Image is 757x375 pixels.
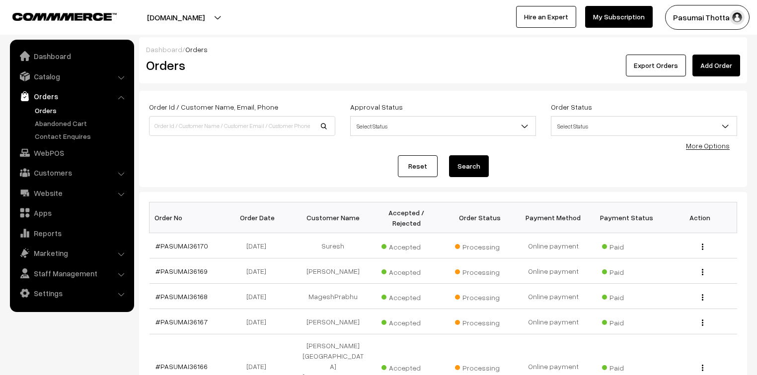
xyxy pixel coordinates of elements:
input: Order Id / Customer Name / Customer Email / Customer Phone [149,116,335,136]
th: Order Status [443,202,517,233]
td: Online payment [517,258,590,284]
td: Online payment [517,233,590,258]
span: Accepted [381,315,431,328]
a: Customers [12,164,131,182]
label: Approval Status [350,102,403,112]
span: Accepted [381,360,431,373]
span: Paid [602,315,652,328]
button: [DOMAIN_NAME] [112,5,239,30]
a: #PASUMAI36166 [155,362,208,371]
a: COMMMERCE [12,10,99,22]
td: Online payment [517,309,590,334]
img: Menu [702,294,703,301]
td: MageshPrabhu [296,284,370,309]
th: Payment Method [517,202,590,233]
a: Settings [12,284,131,302]
a: My Subscription [585,6,653,28]
td: [PERSON_NAME] [296,309,370,334]
a: Add Order [692,55,740,76]
img: Menu [702,319,703,326]
a: Catalog [12,67,131,85]
span: Select Status [551,116,737,136]
span: Accepted [381,290,431,303]
span: Paid [602,290,652,303]
th: Action [664,202,737,233]
a: Orders [12,87,131,105]
a: Orders [32,105,131,116]
a: Dashboard [146,45,182,54]
img: Menu [702,244,703,250]
div: / [146,44,740,55]
a: #PASUMAI36167 [155,317,208,326]
img: COMMMERCE [12,13,117,20]
a: Reset [398,155,438,177]
img: Menu [702,269,703,275]
td: [PERSON_NAME] [296,258,370,284]
span: Paid [602,264,652,277]
span: Accepted [381,264,431,277]
span: Paid [602,360,652,373]
td: Online payment [517,284,590,309]
a: Marketing [12,244,131,262]
a: Staff Management [12,264,131,282]
button: Pasumai Thotta… [665,5,750,30]
th: Payment Status [590,202,664,233]
a: More Options [686,141,730,150]
a: Abandoned Cart [32,118,131,128]
span: Processing [455,290,505,303]
span: Orders [185,45,208,54]
img: Menu [702,365,703,371]
span: Processing [455,264,505,277]
a: #PASUMAI36170 [155,242,208,250]
button: Search [449,155,489,177]
a: Hire an Expert [516,6,576,28]
span: Paid [602,239,652,252]
span: Select Status [551,118,737,135]
label: Order Id / Customer Name, Email, Phone [149,102,278,112]
td: Suresh [296,233,370,258]
td: [DATE] [223,258,296,284]
span: Select Status [351,118,536,135]
h2: Orders [146,58,334,73]
td: [DATE] [223,284,296,309]
span: Processing [455,360,505,373]
img: user [730,10,745,25]
th: Order No [150,202,223,233]
th: Order Date [223,202,296,233]
th: Customer Name [296,202,370,233]
a: #PASUMAI36169 [155,267,208,275]
a: Contact Enquires [32,131,131,141]
a: #PASUMAI36168 [155,292,208,301]
span: Processing [455,315,505,328]
label: Order Status [551,102,592,112]
span: Accepted [381,239,431,252]
a: Dashboard [12,47,131,65]
span: Select Status [350,116,536,136]
a: Apps [12,204,131,222]
button: Export Orders [626,55,686,76]
span: Processing [455,239,505,252]
a: Reports [12,224,131,242]
td: [DATE] [223,233,296,258]
td: [DATE] [223,309,296,334]
th: Accepted / Rejected [370,202,443,233]
a: Website [12,184,131,202]
a: WebPOS [12,144,131,162]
